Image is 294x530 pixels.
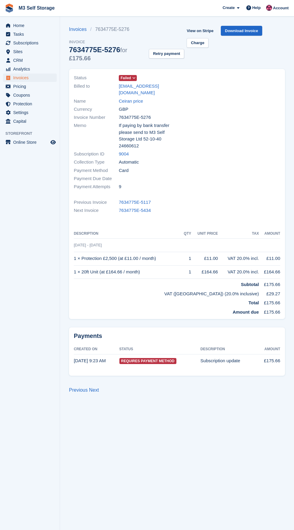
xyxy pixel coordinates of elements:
a: Invoices [69,26,90,33]
span: Pricing [13,82,49,91]
span: Sites [13,47,49,56]
a: Charge [187,38,208,48]
a: 7634775E-5434 [119,207,151,214]
a: menu [3,138,57,146]
span: Subscription ID [74,151,119,158]
span: for [120,47,127,53]
a: menu [3,117,57,125]
td: £164.66 [191,265,218,279]
button: Retry payment [149,49,184,59]
a: 9004 [119,151,129,158]
td: 1 × 20ft Unit (at £164.66 / month) [74,265,181,279]
span: Home [13,21,49,30]
span: Automatic [119,159,139,166]
span: Payment Attempts [74,183,119,190]
span: Coupons [13,91,49,99]
a: menu [3,74,57,82]
strong: Total [248,300,259,305]
td: £175.66 [259,306,280,316]
div: VAT 20.0% incl. [218,255,259,262]
span: Currency [74,106,119,113]
span: Invoice [69,39,184,45]
th: Unit Price [191,229,218,239]
span: Requires Payment Method [119,358,176,364]
td: £11.00 [259,252,280,265]
a: M3 Self Storage [16,3,57,13]
td: VAT ([GEOGRAPHIC_DATA]) (20.0% inclusive) [74,288,259,297]
img: Nick Jones [266,5,272,11]
a: Ceiran price [119,98,143,105]
div: VAT 20.0% incl. [218,269,259,276]
a: menu [3,21,57,30]
span: If paying by bank transfer please send to M3 Self Storage Ltd 52-10-40 24660612 [119,122,173,149]
span: Help [252,5,261,11]
span: Next Invoice [74,207,119,214]
th: Status [119,345,201,354]
span: CRM [13,56,49,65]
td: 1 [181,252,191,265]
a: Preview store [49,139,57,146]
span: Payment Due Date [74,175,119,182]
span: Settings [13,108,49,117]
td: £11.00 [191,252,218,265]
a: menu [3,47,57,56]
span: Previous Invoice [74,199,119,206]
span: £175.66 [69,55,91,62]
span: 9 [119,183,121,190]
a: [EMAIL_ADDRESS][DOMAIN_NAME] [119,83,173,96]
th: Created On [74,345,119,354]
span: Memo [74,122,119,149]
a: menu [3,56,57,65]
td: 1 × Protection £2,500 (at £11.00 / month) [74,252,181,265]
span: Capital [13,117,49,125]
a: menu [3,108,57,117]
span: Analytics [13,65,49,73]
span: GBP [119,106,128,113]
th: Tax [218,229,259,239]
span: Subscriptions [13,39,49,47]
a: menu [3,65,57,73]
a: Previous [69,387,88,393]
a: menu [3,91,57,99]
div: 7634775E-5276 [69,46,146,62]
span: Billed to [74,83,119,96]
h2: Payments [74,332,280,340]
th: Description [200,345,257,354]
td: 1 [181,265,191,279]
span: Storefront [5,131,60,137]
th: Description [74,229,181,239]
span: Payment Method [74,167,119,174]
span: Card [119,167,129,174]
th: QTY [181,229,191,239]
td: £175.66 [259,279,280,288]
span: Protection [13,100,49,108]
time: 2025-07-14 08:23:39 UTC [74,358,106,363]
a: Next [89,387,99,393]
span: Create [223,5,235,11]
a: Failed [119,74,137,81]
td: Subscription update [200,354,257,367]
td: £175.66 [257,354,280,367]
td: £29.27 [259,288,280,297]
span: Name [74,98,119,105]
td: £175.66 [259,297,280,306]
a: 7634775E-5117 [119,199,151,206]
a: View on Stripe [184,26,216,36]
span: Account [273,5,289,11]
a: menu [3,30,57,38]
span: Online Store [13,138,49,146]
td: £164.66 [259,265,280,279]
span: Tasks [13,30,49,38]
a: menu [3,100,57,108]
span: Failed [121,75,131,81]
span: 7634775E-5276 [119,114,151,121]
span: Collection Type [74,159,119,166]
img: stora-icon-8386f47178a22dfd0bd8f6a31ec36ba5ce8667c1dd55bd0f319d3a0aa187defe.svg [5,4,14,13]
a: menu [3,39,57,47]
span: Invoice Number [74,114,119,121]
a: menu [3,82,57,91]
a: Download Invoice [221,26,262,36]
strong: Subtotal [241,282,259,287]
nav: breadcrumbs [69,26,184,33]
strong: Amount due [232,309,259,315]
